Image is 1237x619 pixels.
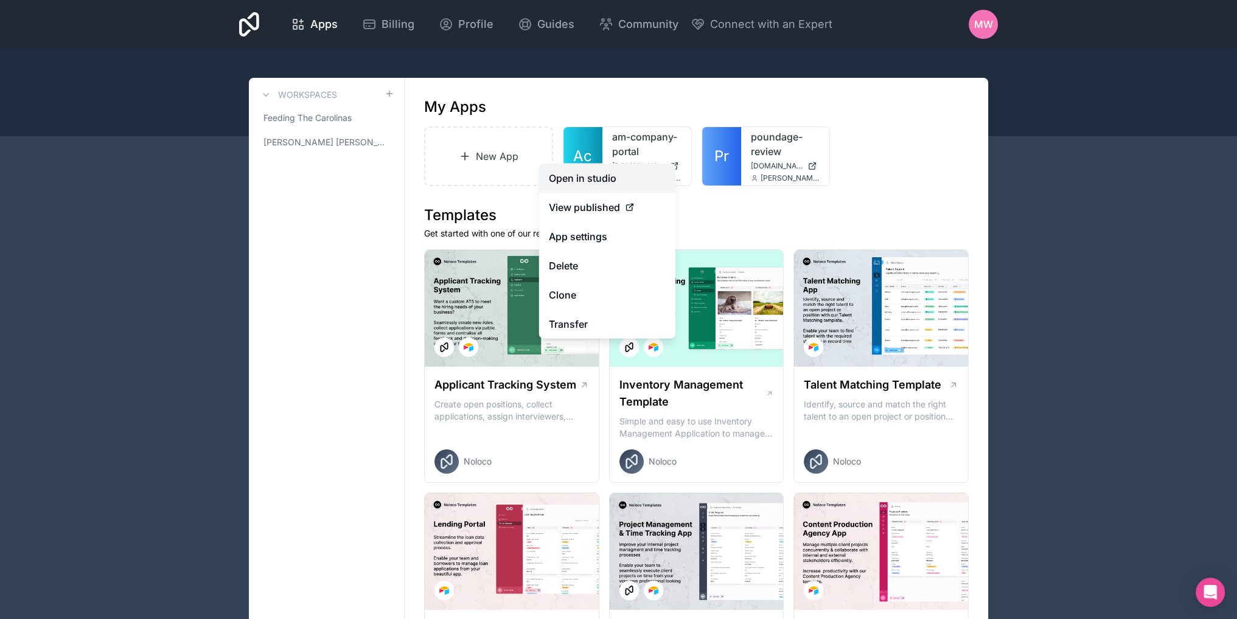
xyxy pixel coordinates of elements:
[382,16,414,33] span: Billing
[439,586,449,595] img: Airtable Logo
[804,376,941,393] h1: Talent Matching Template
[278,89,337,101] h3: Workspaces
[714,147,729,166] span: Pr
[589,11,688,38] a: Community
[619,415,774,440] p: Simple and easy to use Inventory Management Application to manage your stock, orders and Manufact...
[702,127,741,185] a: Pr
[508,11,584,38] a: Guides
[539,309,675,339] a: Transfer
[563,127,602,185] a: Ac
[691,16,832,33] button: Connect with an Expert
[537,16,574,33] span: Guides
[618,16,678,33] span: Community
[310,16,338,33] span: Apps
[352,11,424,38] a: Billing
[259,107,394,129] a: Feeding The Carolinas
[809,586,818,595] img: Airtable Logo
[804,398,958,423] p: Identify, source and match the right talent to an open project or position with our Talent Matchi...
[259,131,394,153] a: [PERSON_NAME] [PERSON_NAME]
[259,88,337,102] a: Workspaces
[549,200,620,215] span: View published
[619,376,765,410] h1: Inventory Management Template
[263,136,385,148] span: [PERSON_NAME] [PERSON_NAME]
[539,251,675,280] button: Delete
[263,112,352,124] span: Feeding The Carolinas
[458,16,493,33] span: Profile
[424,227,969,240] p: Get started with one of our ready-made templates
[539,280,675,309] a: Clone
[424,126,553,186] a: New App
[809,342,818,352] img: Airtable Logo
[649,455,677,468] span: Noloco
[612,161,664,171] span: [DOMAIN_NAME]
[573,147,592,166] span: Ac
[539,164,675,193] a: Open in studio
[751,161,820,171] a: [DOMAIN_NAME]
[434,398,589,423] p: Create open positions, collect applications, assign interviewers, centralise candidate feedback a...
[1196,578,1225,607] div: Open Intercom Messenger
[649,342,658,352] img: Airtable Logo
[464,342,473,352] img: Airtable Logo
[751,130,820,159] a: poundage-review
[539,193,675,222] a: View published
[751,161,803,171] span: [DOMAIN_NAME]
[424,206,969,225] h1: Templates
[612,161,681,171] a: [DOMAIN_NAME]
[424,97,486,117] h1: My Apps
[281,11,347,38] a: Apps
[649,586,658,595] img: Airtable Logo
[429,11,503,38] a: Profile
[539,222,675,251] a: App settings
[974,17,993,32] span: MW
[710,16,832,33] span: Connect with an Expert
[833,455,861,468] span: Noloco
[434,376,576,393] h1: Applicant Tracking System
[612,130,681,159] a: am-company-portal
[464,455,492,468] span: Noloco
[761,173,820,183] span: [PERSON_NAME][EMAIL_ADDRESS][DOMAIN_NAME]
